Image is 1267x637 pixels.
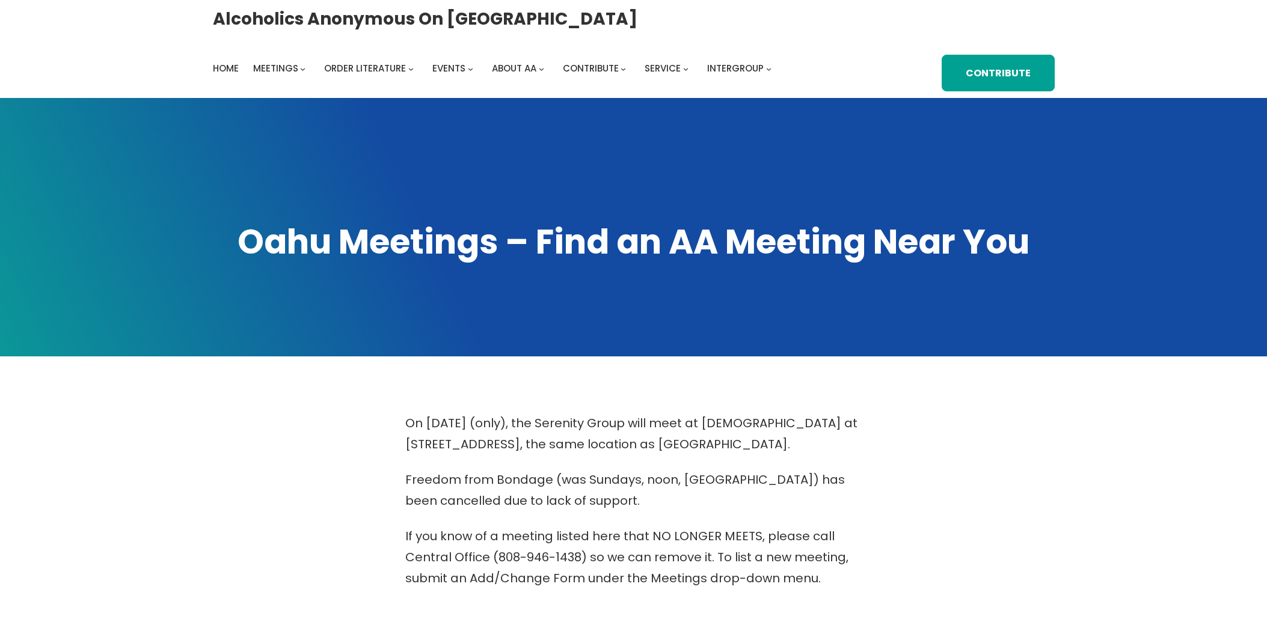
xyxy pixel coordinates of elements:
a: Intergroup [707,60,764,77]
a: About AA [492,60,536,77]
button: Contribute submenu [621,66,626,72]
span: Order Literature [324,62,406,75]
span: Service [645,62,681,75]
span: Intergroup [707,62,764,75]
a: Contribute [563,60,619,77]
a: Contribute [942,55,1055,92]
span: Contribute [563,62,619,75]
a: Alcoholics Anonymous on [GEOGRAPHIC_DATA] [213,4,637,34]
p: Freedom from Bondage (was Sundays, noon, [GEOGRAPHIC_DATA]) has been cancelled due to lack of sup... [405,469,862,511]
span: Events [432,62,465,75]
p: If you know of a meeting listed here that NO LONGER MEETS, please call Central Office (808-946-14... [405,526,862,589]
button: Meetings submenu [300,66,305,72]
a: Service [645,60,681,77]
button: Intergroup submenu [766,66,772,72]
button: Order Literature submenu [408,66,414,72]
span: About AA [492,62,536,75]
span: Home [213,62,239,75]
h1: Oahu Meetings – Find an AA Meeting Near You [213,219,1055,265]
button: About AA submenu [539,66,544,72]
span: Meetings [253,62,298,75]
button: Events submenu [468,66,473,72]
p: On [DATE] (only), the Serenity Group will meet at [DEMOGRAPHIC_DATA] at [STREET_ADDRESS], the sam... [405,413,862,455]
a: Home [213,60,239,77]
a: Meetings [253,60,298,77]
a: Events [432,60,465,77]
nav: Intergroup [213,60,776,77]
button: Service submenu [683,66,689,72]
